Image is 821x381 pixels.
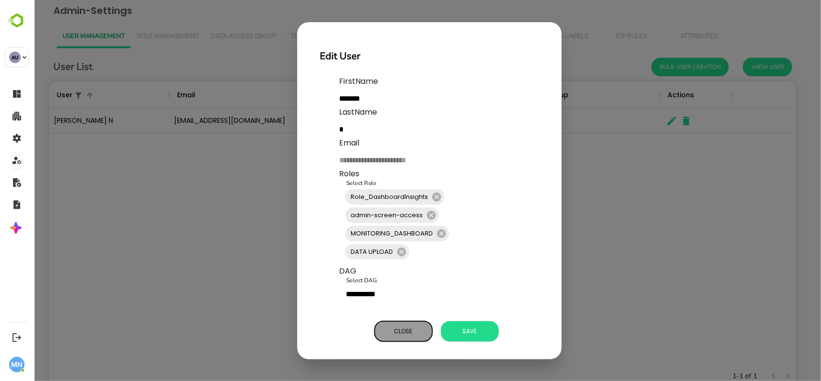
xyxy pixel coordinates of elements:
div: Role_DashboardInsights [312,189,411,205]
h2: Edit User [287,49,505,64]
label: FirstName [306,76,450,87]
label: DAG [306,265,323,277]
button: Close [341,321,399,342]
label: Roles [306,168,326,180]
span: Role_DashboardInsights [312,191,401,202]
span: Save [412,325,460,338]
span: DATA UPLOAD [312,246,366,257]
label: Email [306,137,450,149]
img: BambooboxLogoMark.f1c84d78b4c51b1a7b5f700c9845e183.svg [5,12,29,30]
span: MONITORING_DASHBOARD [312,228,405,239]
div: MN [9,357,25,372]
div: admin-screen-access [312,208,405,223]
label: Select DAG [313,276,344,285]
span: admin-screen-access [312,210,395,221]
button: Save [407,321,465,342]
button: Logout [10,331,23,344]
div: MONITORING_DASHBOARD [312,226,416,241]
div: DATA UPLOAD [312,244,376,260]
label: LastName [306,106,450,118]
div: AU [9,52,21,63]
span: Close [346,325,394,338]
label: Select Role [313,179,343,187]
